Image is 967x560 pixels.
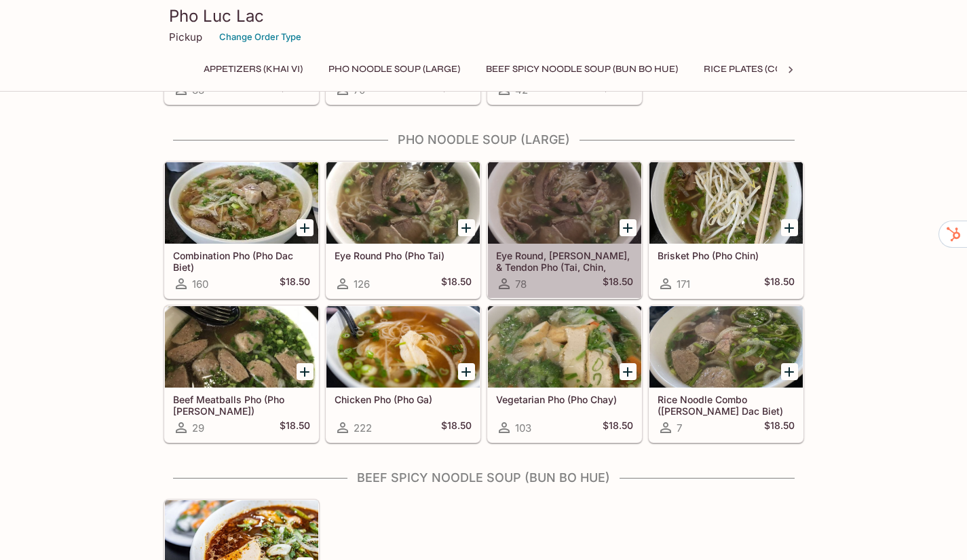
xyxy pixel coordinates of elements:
span: 103 [515,422,531,434]
h5: $18.50 [280,419,310,436]
div: Chicken Pho (Pho Ga) [326,306,480,388]
h5: Vegetarian Pho (Pho Chay) [496,394,633,405]
span: 222 [354,422,372,434]
a: Eye Round, [PERSON_NAME], & Tendon Pho (Tai, Chin, [GEOGRAPHIC_DATA])78$18.50 [487,162,642,299]
h5: $18.50 [441,276,472,292]
a: Rice Noodle Combo ([PERSON_NAME] Dac Biet)7$18.50 [649,305,803,443]
a: Vegetarian Pho (Pho Chay)103$18.50 [487,305,642,443]
span: 29 [192,422,204,434]
div: Brisket Pho (Pho Chin) [649,162,803,244]
button: Add Rice Noodle Combo (Hu Tieu Dac Biet) [781,363,798,380]
div: Eye Round, Brisket, & Tendon Pho (Tai, Chin, Gan) [488,162,641,244]
h4: Pho Noodle Soup (Large) [164,132,804,147]
h5: $18.50 [764,276,795,292]
h5: Beef Meatballs Pho (Pho [PERSON_NAME]) [173,394,310,416]
a: Eye Round Pho (Pho Tai)126$18.50 [326,162,480,299]
h3: Pho Luc Lac [169,5,799,26]
h4: Beef Spicy Noodle Soup (Bun Bo Hue) [164,470,804,485]
span: 171 [677,278,690,291]
button: Appetizers (Khai Vi) [196,60,310,79]
div: Rice Noodle Combo (Hu Tieu Dac Biet) [649,306,803,388]
button: Add Vegetarian Pho (Pho Chay) [620,363,637,380]
div: Vegetarian Pho (Pho Chay) [488,306,641,388]
button: Rice Plates (Com Dia) [696,60,819,79]
a: Brisket Pho (Pho Chin)171$18.50 [649,162,803,299]
a: Chicken Pho (Pho Ga)222$18.50 [326,305,480,443]
button: Change Order Type [213,26,307,48]
h5: $18.50 [603,276,633,292]
button: Add Eye Round Pho (Pho Tai) [458,219,475,236]
button: Beef Spicy Noodle Soup (Bun Bo Hue) [478,60,685,79]
button: Add Beef Meatballs Pho (Pho Bo Vien) [297,363,314,380]
h5: $18.50 [764,419,795,436]
button: Pho Noodle Soup (Large) [321,60,468,79]
h5: $18.50 [441,419,472,436]
h5: $18.50 [280,276,310,292]
span: 7 [677,422,682,434]
button: Add Eye Round, Brisket, & Tendon Pho (Tai, Chin, Gan) [620,219,637,236]
button: Add Combination Pho (Pho Dac Biet) [297,219,314,236]
h5: Eye Round Pho (Pho Tai) [335,250,472,261]
span: 160 [192,278,208,291]
button: Add Chicken Pho (Pho Ga) [458,363,475,380]
h5: Brisket Pho (Pho Chin) [658,250,795,261]
span: 78 [515,278,527,291]
div: Eye Round Pho (Pho Tai) [326,162,480,244]
div: Combination Pho (Pho Dac Biet) [165,162,318,244]
a: Beef Meatballs Pho (Pho [PERSON_NAME])29$18.50 [164,305,319,443]
p: Pickup [169,31,202,43]
h5: Eye Round, [PERSON_NAME], & Tendon Pho (Tai, Chin, [GEOGRAPHIC_DATA]) [496,250,633,272]
h5: $18.50 [603,419,633,436]
a: Combination Pho (Pho Dac Biet)160$18.50 [164,162,319,299]
div: Beef Meatballs Pho (Pho Bo Vien) [165,306,318,388]
span: 126 [354,278,370,291]
h5: Chicken Pho (Pho Ga) [335,394,472,405]
h5: Rice Noodle Combo ([PERSON_NAME] Dac Biet) [658,394,795,416]
button: Add Brisket Pho (Pho Chin) [781,219,798,236]
h5: Combination Pho (Pho Dac Biet) [173,250,310,272]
